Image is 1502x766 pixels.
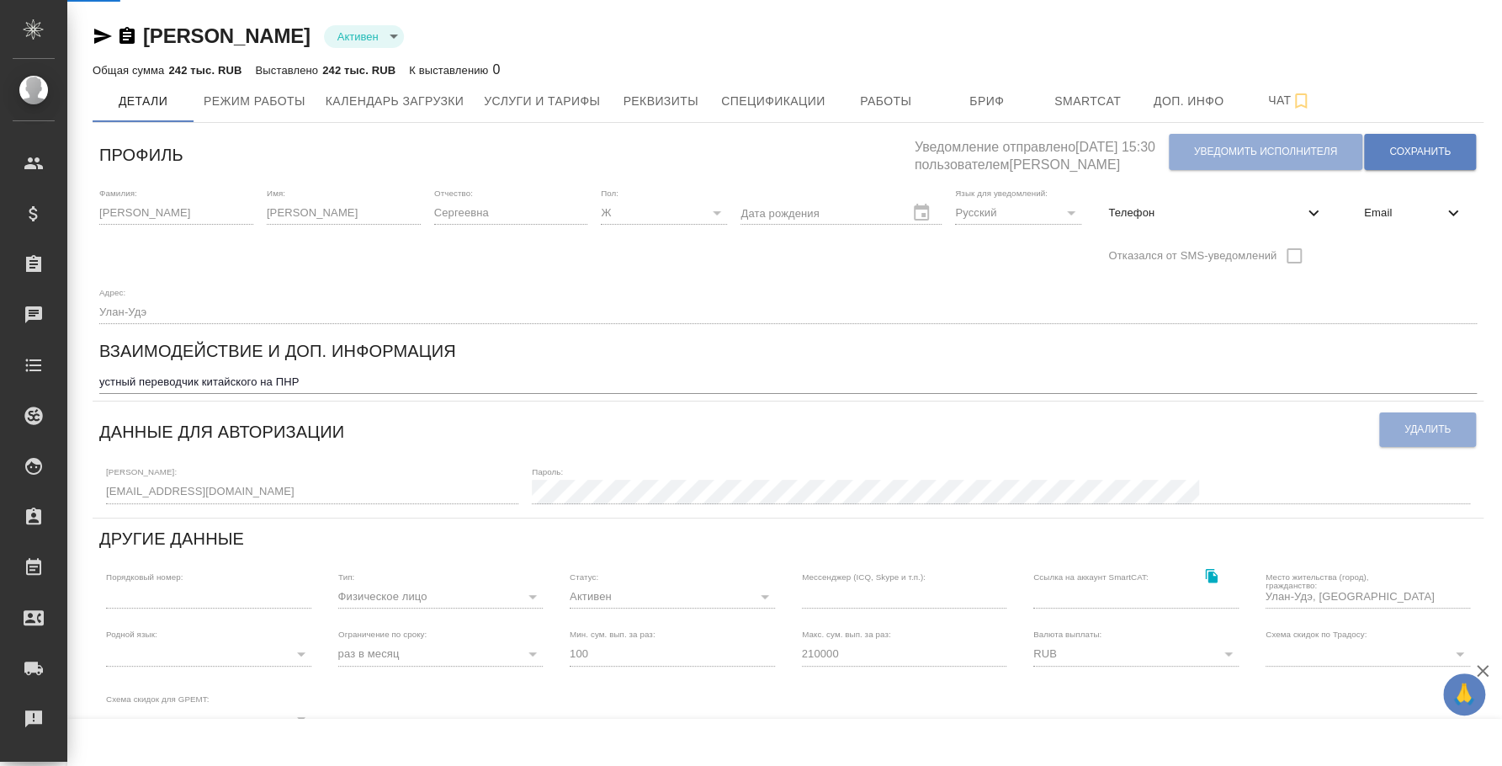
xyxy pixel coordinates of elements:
label: Валюта выплаты: [1033,630,1101,639]
p: 242 тыс. RUB [168,64,241,77]
div: Активен [324,25,404,48]
div: Ж [601,201,727,225]
label: Порядковый номер: [106,572,183,581]
span: Доп. инфо [1149,91,1229,112]
label: Статус: [570,572,598,581]
label: Мин. сум. вып. за раз: [570,630,655,639]
button: Скопировать ссылку для ЯМессенджера [93,26,113,46]
label: Ссылка на аккаунт SmartCAT: [1033,572,1149,581]
a: [PERSON_NAME] [143,24,310,47]
span: Чат [1250,90,1330,111]
label: Схема скидок по Традосу: [1266,630,1367,639]
div: Телефон [1095,194,1337,231]
span: Реквизиты [620,91,701,112]
span: 🙏 [1450,677,1478,712]
textarea: устный переводчик китайского на ПНР [99,375,1477,388]
label: Ограничение по сроку: [338,630,427,639]
div: Активен [570,585,775,609]
span: Бриф [947,91,1027,112]
span: Спецификации [721,91,825,112]
p: Общая сумма [93,64,168,77]
label: Имя: [267,189,285,197]
label: [PERSON_NAME]: [106,468,177,476]
label: Макс. сум. вып. за раз: [802,630,891,639]
span: Детали [103,91,183,112]
label: Пароль: [532,468,563,476]
h6: Данные для авторизации [99,418,344,445]
h6: Профиль [99,141,183,168]
button: Скопировать ссылку [117,26,137,46]
h5: Уведомление отправлено [DATE] 15:30 пользователем [PERSON_NAME] [915,130,1168,174]
span: Календарь загрузки [326,91,464,112]
p: 242 тыс. RUB [322,64,395,77]
span: Режим работы [204,91,305,112]
p: К выставлению [409,64,492,77]
svg: Подписаться [1291,91,1311,111]
h6: Взаимодействие и доп. информация [99,338,456,364]
label: Мессенджер (ICQ, Skype и т.п.): [802,572,926,581]
button: Активен [332,29,384,44]
span: Отказался от SMS-уведомлений [1108,247,1276,264]
label: Место жительства (город), гражданство: [1266,572,1420,589]
div: RUB [1033,642,1239,666]
label: Схема скидок для GPEMT: [106,694,210,703]
label: Тип: [338,572,354,581]
label: Адрес: [99,288,125,296]
h6: Другие данные [99,525,244,552]
label: Пол: [601,189,618,197]
span: Сохранить [1389,145,1451,159]
label: Родной язык: [106,630,157,639]
label: Фамилия: [99,189,137,197]
label: Отчество: [434,189,473,197]
span: Работы [846,91,926,112]
div: Физическое лицо [338,585,544,609]
span: Услуги и тарифы [484,91,600,112]
span: Email [1364,205,1443,221]
span: Smartcat [1048,91,1128,112]
div: 0 [409,60,500,80]
button: Сохранить [1364,134,1476,170]
div: Email [1351,194,1477,231]
button: 🙏 [1443,673,1485,715]
span: Телефон [1108,205,1303,221]
div: раз в месяц [338,642,544,666]
p: Выставлено [256,64,323,77]
div: Русский [955,201,1081,225]
button: Скопировать ссылку [1195,559,1229,593]
label: Язык для уведомлений: [955,189,1048,197]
